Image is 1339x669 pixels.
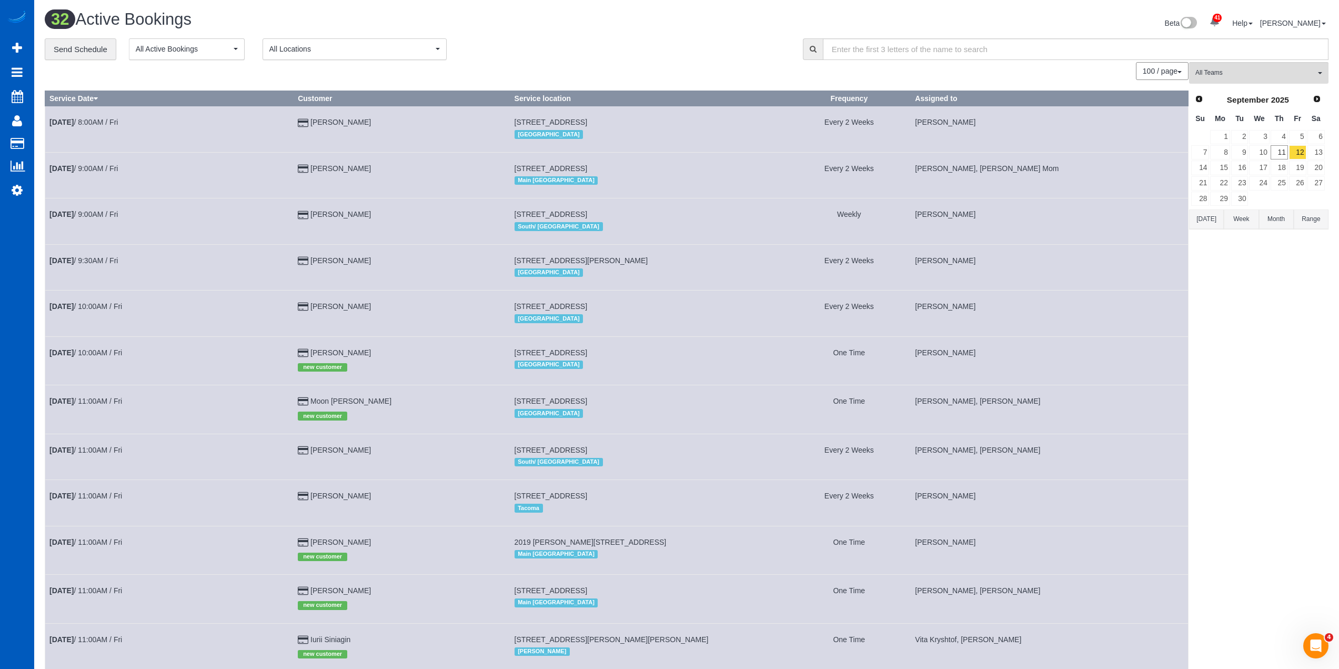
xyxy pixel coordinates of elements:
td: Frequency [788,575,911,623]
a: 26 [1289,176,1306,191]
a: 17 [1249,161,1269,175]
i: Credit Card Payment [298,493,308,500]
td: Schedule date [45,575,294,623]
a: [DATE]/ 11:00AM / Fri [49,446,122,454]
span: [GEOGRAPHIC_DATA] [515,361,583,369]
a: 13 [1307,145,1325,159]
span: [STREET_ADDRESS] [515,348,587,357]
a: [PERSON_NAME] [310,586,371,595]
span: [STREET_ADDRESS] [515,302,587,311]
a: 27 [1307,176,1325,191]
a: Moon [PERSON_NAME] [310,397,391,405]
span: Main [GEOGRAPHIC_DATA] [515,176,598,185]
a: [DATE]/ 11:00AM / Fri [49,586,122,595]
img: Automaid Logo [6,11,27,25]
a: [PERSON_NAME] [310,164,371,173]
a: [PERSON_NAME] [310,302,371,311]
span: [GEOGRAPHIC_DATA] [515,268,583,277]
div: Location [515,266,783,279]
span: 2019 [PERSON_NAME][STREET_ADDRESS] [515,538,667,546]
th: Customer [294,91,510,106]
a: 18 [1271,161,1288,175]
span: Prev [1195,95,1203,103]
span: [STREET_ADDRESS] [515,397,587,405]
a: 30 [1231,192,1249,206]
a: 8 [1210,145,1230,159]
a: [PERSON_NAME] [310,492,371,500]
span: All Active Bookings [136,44,231,54]
a: 29 [1210,192,1230,206]
b: [DATE] [49,492,74,500]
span: South/ [GEOGRAPHIC_DATA] [515,222,603,231]
td: Service location [510,526,788,574]
input: Enter the first 3 letters of the name to search [823,38,1328,60]
td: Frequency [788,106,911,152]
a: [DATE]/ 10:00AM / Fri [49,348,122,357]
td: Assigned to [911,526,1189,574]
a: 21 [1191,176,1209,191]
td: Service location [510,152,788,198]
td: Assigned to [911,152,1189,198]
td: Customer [294,434,510,480]
a: 19 [1289,161,1306,175]
img: New interface [1180,17,1197,31]
th: Assigned to [911,91,1189,106]
div: Location [515,127,783,141]
a: 23 [1231,176,1249,191]
td: Schedule date [45,198,294,244]
span: Main [GEOGRAPHIC_DATA] [515,598,598,607]
a: 22 [1210,176,1230,191]
td: Assigned to [911,385,1189,434]
a: [DATE]/ 10:00AM / Fri [49,302,122,311]
td: Service location [510,198,788,244]
span: Wednesday [1254,114,1265,123]
td: Service location [510,434,788,480]
th: Service location [510,91,788,106]
b: [DATE] [49,210,74,218]
a: Beta [1165,19,1197,27]
a: 41 [1204,11,1225,34]
td: Frequency [788,434,911,480]
span: [STREET_ADDRESS] [515,210,587,218]
span: [STREET_ADDRESS] [515,118,587,126]
td: Frequency [788,480,911,526]
a: [PERSON_NAME] [310,256,371,265]
a: [DATE]/ 9:00AM / Fri [49,164,118,173]
a: [DATE]/ 9:30AM / Fri [49,256,118,265]
b: [DATE] [49,635,74,644]
span: Thursday [1275,114,1284,123]
span: Sunday [1195,114,1205,123]
td: Customer [294,336,510,385]
span: [STREET_ADDRESS] [515,164,587,173]
a: Help [1232,19,1253,27]
b: [DATE] [49,256,74,265]
td: Frequency [788,385,911,434]
a: [PERSON_NAME] [310,118,371,126]
a: 1 [1210,130,1230,144]
a: [PERSON_NAME] [310,210,371,218]
b: [DATE] [49,538,74,546]
span: All Locations [269,44,433,54]
a: 7 [1191,145,1209,159]
td: Service location [510,336,788,385]
span: Monday [1215,114,1225,123]
ol: All Teams [1189,62,1328,78]
td: Customer [294,152,510,198]
h1: Active Bookings [45,11,679,28]
td: Customer [294,385,510,434]
td: Service location [510,106,788,152]
span: Tuesday [1235,114,1244,123]
button: Week [1224,209,1259,229]
i: Credit Card Payment [298,636,308,644]
a: [PERSON_NAME] [1260,19,1326,27]
a: 16 [1231,161,1249,175]
a: Prev [1192,92,1206,107]
button: [DATE] [1189,209,1224,229]
a: 20 [1307,161,1325,175]
span: Saturday [1312,114,1321,123]
td: Schedule date [45,106,294,152]
span: [GEOGRAPHIC_DATA] [515,130,583,138]
td: Assigned to [911,291,1189,336]
a: [DATE]/ 9:00AM / Fri [49,210,118,218]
